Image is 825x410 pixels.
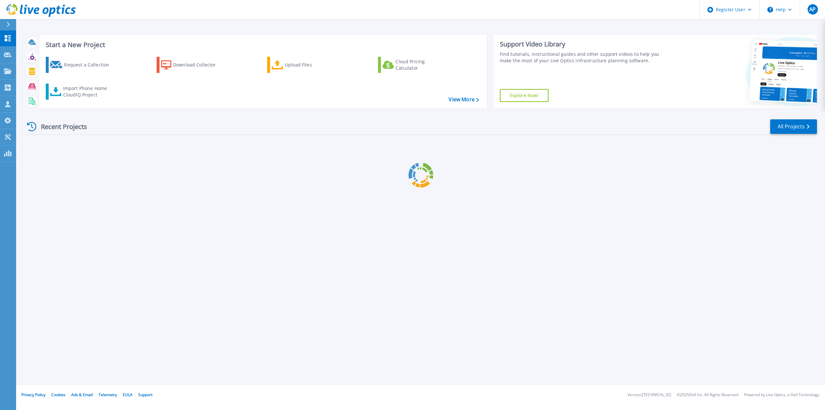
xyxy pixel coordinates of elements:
[378,57,450,73] a: Cloud Pricing Calculator
[25,119,96,135] div: Recent Projects
[627,393,671,397] li: Version: [TECHNICAL_ID]
[99,392,117,397] a: Telemetry
[138,392,152,397] a: Support
[770,119,817,134] a: All Projects
[744,393,819,397] li: Powered by Live Optics, a Dell Technology
[63,85,113,98] div: Import Phone Home CloudIQ Project
[173,58,225,71] div: Download Collector
[267,57,339,73] a: Upload Files
[449,96,479,103] a: View More
[500,51,667,64] div: Find tutorials, instructional guides and other support videos to help you make the most of your L...
[71,392,93,397] a: Ads & Email
[46,57,118,73] a: Request a Collection
[123,392,132,397] a: EULA
[809,7,816,12] span: AP
[157,57,228,73] a: Download Collector
[46,41,479,48] h3: Start a New Project
[395,58,447,71] div: Cloud Pricing Calculator
[21,392,45,397] a: Privacy Policy
[64,58,116,71] div: Request a Collection
[51,392,65,397] a: Cookies
[500,40,667,48] div: Support Video Library
[677,393,738,397] li: © 2025 Dell Inc. All Rights Reserved
[500,89,549,102] a: Explore Now!
[285,58,336,71] div: Upload Files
